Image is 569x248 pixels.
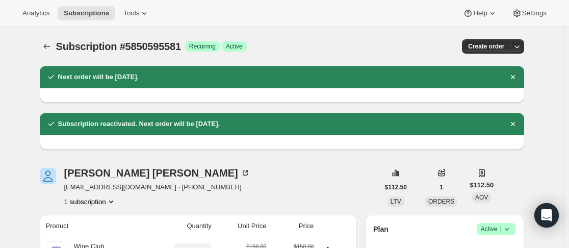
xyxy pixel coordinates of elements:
[473,9,487,17] span: Help
[22,9,49,17] span: Analytics
[385,183,407,191] span: $112.50
[506,117,520,131] button: Dismiss notification
[468,42,504,51] span: Create order
[40,168,56,184] span: Irene Mason
[506,70,520,84] button: Dismiss notification
[146,215,215,237] th: Quantity
[64,182,250,192] span: [EMAIL_ADDRESS][DOMAIN_NAME] · [PHONE_NUMBER]
[226,42,243,51] span: Active
[470,180,494,190] span: $112.50
[64,9,109,17] span: Subscriptions
[64,196,116,207] button: Product actions
[58,119,220,129] h2: Subscription reactivated. Next order will be [DATE].
[428,198,454,205] span: ORDERS
[269,215,317,237] th: Price
[40,215,146,237] th: Product
[439,183,443,191] span: 1
[433,180,449,194] button: 1
[189,42,216,51] span: Recurring
[481,224,512,234] span: Active
[462,39,510,54] button: Create order
[56,41,181,52] span: Subscription #5850595581
[64,168,250,178] div: [PERSON_NAME] [PERSON_NAME]
[40,39,54,54] button: Subscriptions
[457,6,503,20] button: Help
[500,225,501,233] span: |
[58,6,115,20] button: Subscriptions
[379,180,413,194] button: $112.50
[506,6,553,20] button: Settings
[475,194,488,201] span: AOV
[534,203,559,228] div: Open Intercom Messenger
[123,9,139,17] span: Tools
[522,9,547,17] span: Settings
[16,6,56,20] button: Analytics
[117,6,156,20] button: Tools
[215,215,270,237] th: Unit Price
[373,224,389,234] h2: Plan
[391,198,401,205] span: LTV
[58,72,139,82] h2: Next order will be [DATE].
